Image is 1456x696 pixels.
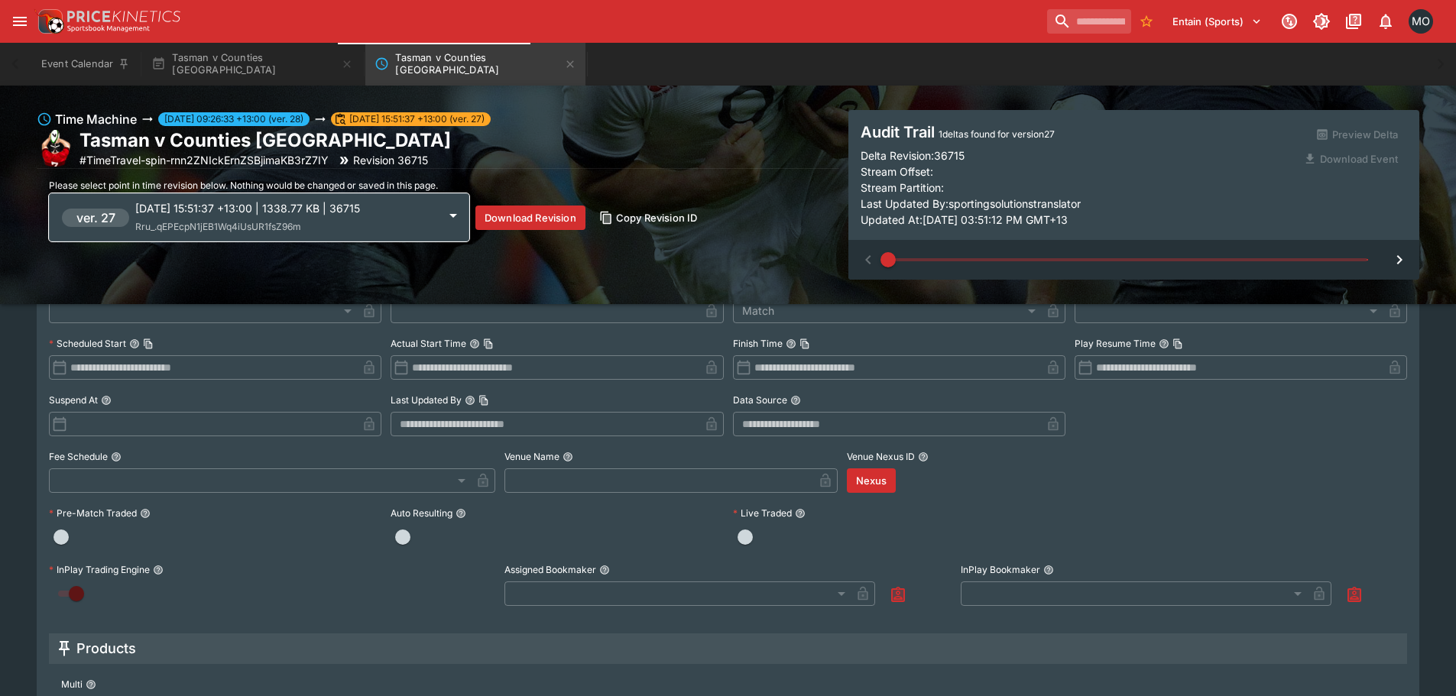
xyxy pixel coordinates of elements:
p: Delta Revision: 36715 [861,147,965,163]
p: Pre-Match Traded [49,507,137,520]
button: Toggle light/dark mode [1308,8,1335,35]
h6: Time Machine [55,110,137,128]
input: search [1047,9,1131,34]
p: [DATE] 15:51:37 +13:00 | 1338.77 KB | 36715 [135,200,438,216]
p: Fee Schedule [49,450,108,463]
button: Copy To Clipboard [799,338,810,349]
p: Data Source [733,393,787,406]
p: Venue Nexus ID [847,450,915,463]
button: Nexus [847,468,897,493]
button: Assigned Bookmaker [599,565,610,575]
p: Actual Start Time [391,337,466,350]
p: Multi [61,678,83,691]
button: InPlay Trading Engine [153,565,164,575]
button: Actual Start TimeCopy To Clipboard [469,338,480,349]
p: Play Resume Time [1075,337,1156,350]
img: PriceKinetics [67,11,180,22]
p: Finish Time [733,337,783,350]
div: Match [733,299,1041,323]
span: Please select point in time revision below. Nothing would be changed or saved in this page. [49,180,438,191]
h5: Products [76,639,136,657]
p: Scheduled Start [49,337,126,350]
button: Venue Name [563,452,573,462]
p: Copy To Clipboard [79,152,329,168]
p: Revision 36715 [353,152,428,168]
button: Venue Nexus ID [918,452,929,462]
button: Select Tenant [1163,9,1271,34]
h2: Copy To Clipboard [79,128,451,152]
span: [DATE] 15:51:37 +13:00 (ver. 27) [343,112,491,126]
button: Connected to PK [1276,8,1303,35]
button: InPlay Bookmaker [1043,565,1054,575]
button: Copy To Clipboard [1172,338,1183,349]
button: Auto Resulting [456,508,466,519]
span: Rru_.qEPEcpN1jEB1Wq4iUsUR1fsZ96m [135,221,301,232]
div: Matt Oliver [1409,9,1433,34]
img: Sportsbook Management [67,25,150,32]
h6: ver. 27 [76,209,115,227]
button: Matt Oliver [1404,5,1438,38]
button: Tasman v Counties [GEOGRAPHIC_DATA] [142,43,362,86]
button: Copy To Clipboard [478,395,489,406]
button: Data Source [790,395,801,406]
button: Fee Schedule [111,452,122,462]
img: PriceKinetics Logo [34,6,64,37]
span: 1 deltas found for version 27 [939,128,1055,140]
button: Documentation [1340,8,1367,35]
img: rugby_union.png [37,130,73,167]
button: No Bookmarks [1134,9,1159,34]
p: Last Updated By [391,393,462,406]
p: Auto Resulting [391,507,452,520]
button: Copy Revision ID [592,206,707,230]
button: Download Revision [475,206,585,230]
button: Multi [86,679,96,690]
button: Pre-Match Traded [140,508,151,519]
button: Event Calendar [32,43,139,86]
button: Last Updated ByCopy To Clipboard [465,395,475,406]
button: Assign to Me [1341,581,1368,609]
h4: Audit Trail [861,122,1295,142]
button: Assign to Me [884,581,912,609]
span: [DATE] 09:26:33 +13:00 (ver. 28) [158,112,310,126]
p: Venue Name [504,450,559,463]
button: Copy To Clipboard [483,338,494,349]
p: InPlay Bookmaker [961,563,1040,576]
p: Suspend At [49,393,98,406]
button: Notifications [1372,8,1399,35]
p: Assigned Bookmaker [504,563,596,576]
p: Live Traded [733,507,792,520]
p: Stream Offset: Stream Partition: Last Updated By: sportingsolutionstranslator Updated At: [DATE] ... [861,163,1295,228]
button: Suspend At [101,395,112,406]
button: Play Resume TimeCopy To Clipboard [1159,338,1169,349]
button: open drawer [6,8,34,35]
p: InPlay Trading Engine [49,563,150,576]
button: Scheduled StartCopy To Clipboard [129,338,140,349]
button: Finish TimeCopy To Clipboard [786,338,796,349]
button: Copy To Clipboard [143,338,154,349]
button: Tasman v Counties Manukau [365,43,585,86]
button: Live Traded [795,508,806,519]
